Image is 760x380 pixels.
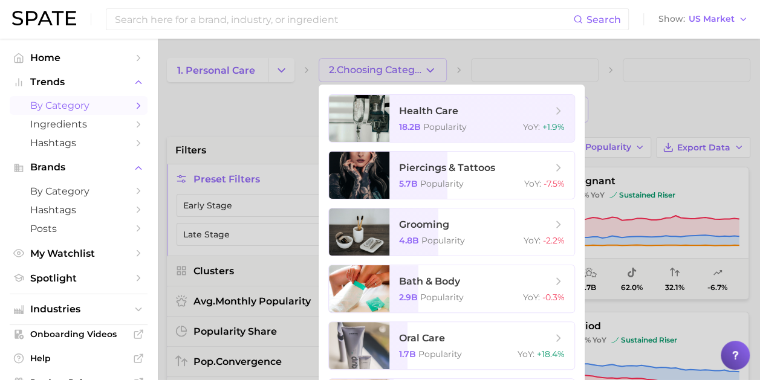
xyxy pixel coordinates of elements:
span: Popularity [420,178,464,189]
span: oral care [399,332,445,344]
a: Hashtags [10,201,148,219]
span: 2.9b [399,292,418,303]
span: 18.2b [399,121,421,132]
span: +1.9% [542,121,565,132]
span: YoY : [524,235,541,246]
span: -0.3% [542,292,565,303]
input: Search here for a brand, industry, or ingredient [114,9,573,30]
span: Show [658,16,685,22]
span: 5.7b [399,178,418,189]
a: by Category [10,96,148,115]
button: Brands [10,158,148,176]
a: Posts [10,219,148,238]
button: Industries [10,300,148,318]
span: grooming [399,219,449,230]
a: Hashtags [10,134,148,152]
span: Ingredients [30,118,127,130]
span: YoY : [518,349,534,359]
button: Trends [10,73,148,91]
span: My Watchlist [30,248,127,259]
a: Spotlight [10,269,148,288]
a: Help [10,349,148,367]
span: 1.7b [399,349,416,359]
span: YoY : [523,121,540,132]
span: by Category [30,100,127,111]
span: Trends [30,77,127,88]
span: YoY : [523,292,540,303]
span: -2.2% [543,235,565,246]
img: SPATE [12,11,76,25]
span: piercings & tattoos [399,162,495,173]
span: Hashtags [30,204,127,216]
a: Onboarding Videos [10,325,148,343]
span: +18.4% [537,349,565,359]
span: Hashtags [30,137,127,149]
span: Industries [30,304,127,315]
a: by Category [10,182,148,201]
span: health care [399,105,458,117]
span: Brands [30,162,127,173]
span: -7.5% [544,178,565,189]
span: Home [30,52,127,63]
a: My Watchlist [10,244,148,263]
span: Search [586,14,621,25]
span: Help [30,353,127,364]
span: 4.8b [399,235,419,246]
a: Ingredients [10,115,148,134]
button: ShowUS Market [655,11,751,27]
span: Popularity [421,235,465,246]
span: Onboarding Videos [30,329,127,340]
span: Posts [30,223,127,234]
span: Popularity [420,292,464,303]
span: by Category [30,185,127,197]
span: US Market [689,16,735,22]
span: Popularity [423,121,467,132]
span: Spotlight [30,272,127,284]
span: YoY : [524,178,541,189]
a: Home [10,48,148,67]
span: Popularity [418,349,462,359]
span: bath & body [399,275,460,287]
